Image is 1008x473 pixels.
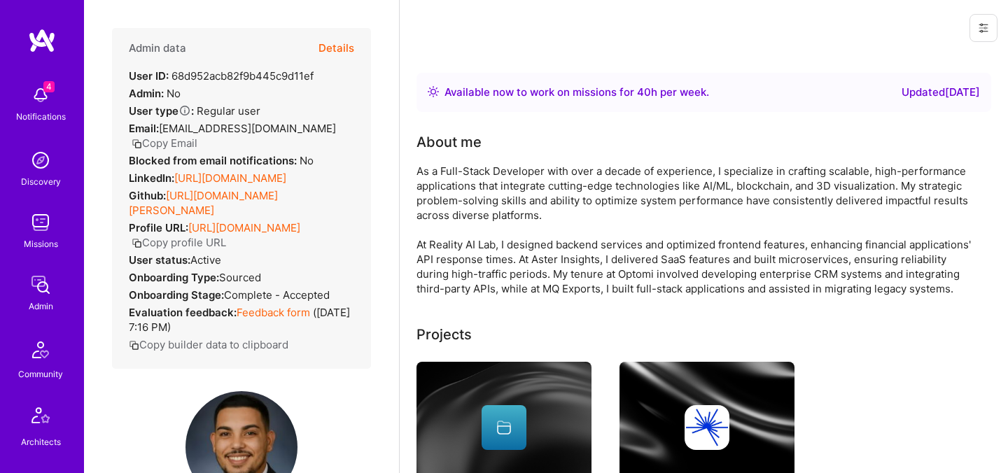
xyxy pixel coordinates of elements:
[159,122,336,135] span: [EMAIL_ADDRESS][DOMAIN_NAME]
[132,235,226,250] button: Copy profile URL
[132,136,197,150] button: Copy Email
[174,171,286,185] a: [URL][DOMAIN_NAME]
[129,253,190,267] strong: User status:
[129,340,139,351] i: icon Copy
[29,299,53,313] div: Admin
[18,367,63,381] div: Community
[129,87,164,100] strong: Admin:
[444,84,709,101] div: Available now to work on missions for h per week .
[132,238,142,248] i: icon Copy
[16,109,66,124] div: Notifications
[129,171,174,185] strong: LinkedIn:
[190,253,221,267] span: Active
[428,86,439,97] img: Availability
[132,139,142,149] i: icon Copy
[129,122,159,135] strong: Email:
[416,132,482,153] div: About me
[27,271,55,299] img: admin teamwork
[28,28,56,53] img: logo
[129,288,224,302] strong: Onboarding Stage:
[129,306,237,319] strong: Evaluation feedback:
[318,28,354,69] button: Details
[129,42,186,55] h4: Admin data
[43,81,55,92] span: 4
[685,405,729,450] img: Company logo
[129,86,181,101] div: No
[27,81,55,109] img: bell
[21,435,61,449] div: Architects
[129,221,188,234] strong: Profile URL:
[129,189,278,217] a: [URL][DOMAIN_NAME][PERSON_NAME]
[129,271,219,284] strong: Onboarding Type:
[129,337,288,352] button: Copy builder data to clipboard
[902,84,980,101] div: Updated [DATE]
[24,401,57,435] img: Architects
[416,164,976,296] div: As a Full-Stack Developer with over a decade of experience, I specialize in crafting scalable, hi...
[129,305,354,334] div: ( [DATE] 7:16 PM )
[27,209,55,236] img: teamwork
[237,306,310,319] a: Feedback form
[24,236,58,251] div: Missions
[129,69,169,83] strong: User ID:
[188,221,300,234] a: [URL][DOMAIN_NAME]
[129,153,314,168] div: No
[129,104,260,118] div: Regular user
[21,174,61,189] div: Discovery
[637,85,651,99] span: 40
[416,324,472,345] div: Projects
[129,69,314,83] div: 68d952acb82f9b445c9d11ef
[27,146,55,174] img: discovery
[224,288,330,302] span: Complete - Accepted
[219,271,261,284] span: sourced
[129,104,194,118] strong: User type :
[129,154,300,167] strong: Blocked from email notifications:
[178,104,191,117] i: Help
[129,189,166,202] strong: Github:
[24,333,57,367] img: Community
